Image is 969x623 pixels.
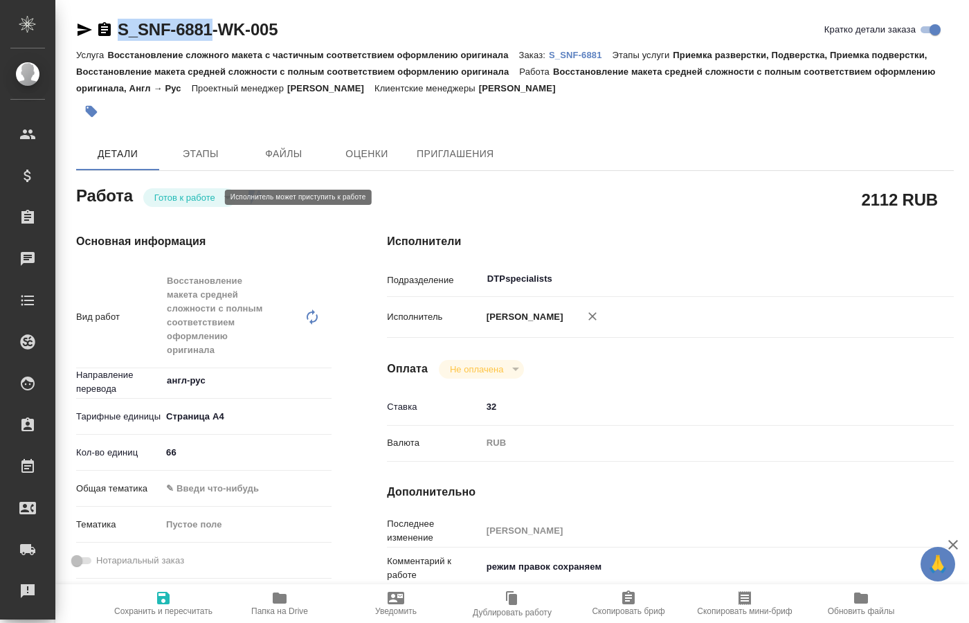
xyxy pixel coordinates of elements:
[577,301,608,332] button: Удалить исполнителя
[482,555,907,579] textarea: режим правок сохраняем
[76,182,133,207] h2: Работа
[387,400,481,414] p: Ставка
[192,83,287,93] p: Проектный менеджер
[570,584,687,623] button: Скопировать бриф
[324,379,327,382] button: Open
[519,66,553,77] p: Работа
[105,584,221,623] button: Сохранить и пересчитать
[473,608,552,617] span: Дублировать работу
[161,442,332,462] input: ✎ Введи что-нибудь
[76,410,161,424] p: Тарифные единицы
[687,584,803,623] button: Скопировать мини-бриф
[824,23,916,37] span: Кратко детали заказа
[387,436,481,450] p: Валюта
[446,363,507,375] button: Не оплачена
[482,521,907,541] input: Пустое поле
[143,188,236,207] div: Готов к работе
[251,145,317,163] span: Файлы
[161,513,332,536] div: Пустое поле
[697,606,792,616] span: Скопировать мини-бриф
[482,310,563,324] p: [PERSON_NAME]
[76,21,93,38] button: Скопировать ссылку для ЯМессенджера
[387,484,954,500] h4: Дополнительно
[76,96,107,127] button: Добавить тэг
[334,145,400,163] span: Оценки
[167,145,234,163] span: Этапы
[387,361,428,377] h4: Оплата
[387,310,481,324] p: Исполнитель
[287,83,374,93] p: [PERSON_NAME]
[899,278,902,280] button: Open
[251,606,308,616] span: Папка на Drive
[338,584,454,623] button: Уведомить
[482,397,907,417] input: ✎ Введи что-нибудь
[592,606,664,616] span: Скопировать бриф
[161,477,332,500] div: ✎ Введи что-нибудь
[161,405,332,428] div: Страница А4
[76,310,161,324] p: Вид работ
[417,145,494,163] span: Приглашения
[387,273,481,287] p: Подразделение
[549,50,613,60] p: S_SNF-6881
[76,482,161,496] p: Общая тематика
[921,547,955,581] button: 🙏
[387,554,481,582] p: Комментарий к работе
[76,518,161,532] p: Тематика
[439,360,524,379] div: Готов к работе
[118,20,278,39] a: S_SNF-6881-WK-005
[84,145,151,163] span: Детали
[454,584,570,623] button: Дублировать работу
[374,83,479,93] p: Клиентские менеджеры
[76,368,161,396] p: Направление перевода
[96,21,113,38] button: Скопировать ссылку
[862,188,938,211] h2: 2112 RUB
[828,606,895,616] span: Обновить файлы
[166,518,315,532] div: Пустое поле
[387,517,481,545] p: Последнее изменение
[107,50,518,60] p: Восстановление сложного макета с частичным соответствием оформлению оригинала
[150,192,219,204] button: Готов к работе
[76,446,161,460] p: Кол-во единиц
[387,233,954,250] h4: Исполнители
[375,606,417,616] span: Уведомить
[482,431,907,455] div: RUB
[519,50,549,60] p: Заказ:
[549,48,613,60] a: S_SNF-6881
[221,584,338,623] button: Папка на Drive
[926,550,950,579] span: 🙏
[166,482,315,496] div: ✎ Введи что-нибудь
[96,554,184,568] span: Нотариальный заказ
[76,233,332,250] h4: Основная информация
[114,606,212,616] span: Сохранить и пересчитать
[613,50,673,60] p: Этапы услуги
[479,83,566,93] p: [PERSON_NAME]
[803,584,919,623] button: Обновить файлы
[76,50,107,60] p: Услуга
